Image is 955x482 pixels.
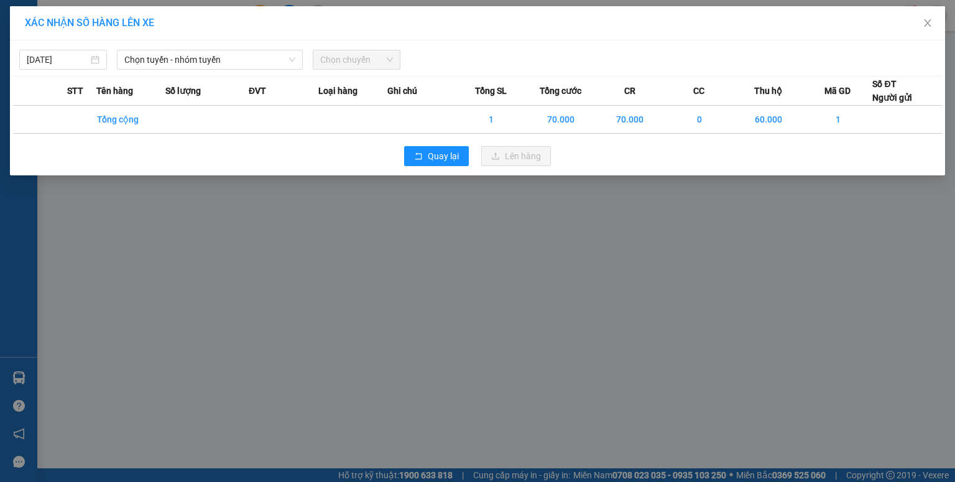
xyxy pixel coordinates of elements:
[481,146,551,166] button: uploadLên hàng
[824,84,851,98] span: Mã GD
[595,106,664,134] td: 70.000
[665,106,734,134] td: 0
[803,106,872,134] td: 1
[923,18,933,28] span: close
[96,84,133,98] span: Tên hàng
[288,56,296,63] span: down
[67,84,83,98] span: STT
[734,106,803,134] td: 60.000
[693,84,704,98] span: CC
[754,84,782,98] span: Thu hộ
[540,84,581,98] span: Tổng cước
[320,50,393,69] span: Chọn chuyến
[387,84,417,98] span: Ghi chú
[27,53,88,67] input: 12/10/2025
[475,84,507,98] span: Tổng SL
[404,146,469,166] button: rollbackQuay lại
[96,106,165,134] td: Tổng cộng
[414,152,423,162] span: rollback
[428,149,459,163] span: Quay lại
[249,84,266,98] span: ĐVT
[872,77,912,104] div: Số ĐT Người gửi
[457,106,526,134] td: 1
[124,50,295,69] span: Chọn tuyến - nhóm tuyến
[910,6,945,41] button: Close
[526,106,595,134] td: 70.000
[624,84,635,98] span: CR
[318,84,358,98] span: Loại hàng
[25,17,154,29] span: XÁC NHẬN SỐ HÀNG LÊN XE
[165,84,201,98] span: Số lượng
